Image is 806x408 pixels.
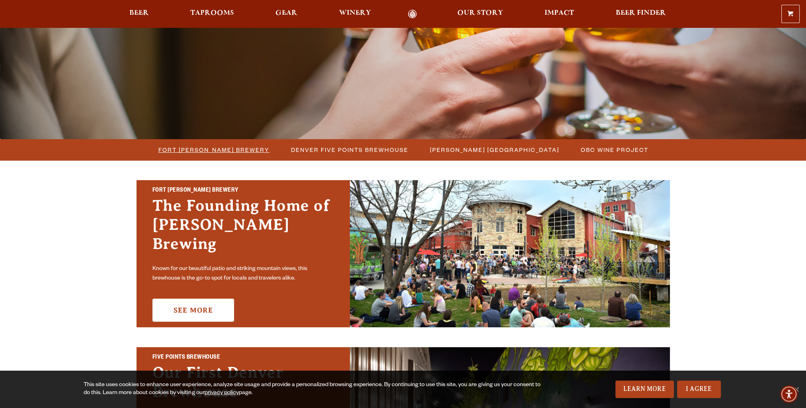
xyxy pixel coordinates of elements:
a: Our Story [452,10,508,19]
span: Beer Finder [615,10,665,16]
a: Impact [539,10,579,19]
h3: The Founding Home of [PERSON_NAME] Brewing [152,196,334,261]
a: Gear [270,10,302,19]
a: [PERSON_NAME] [GEOGRAPHIC_DATA] [425,144,563,155]
a: I Agree [677,381,721,398]
h2: Fort [PERSON_NAME] Brewery [152,186,334,196]
span: OBC Wine Project [581,144,648,155]
p: Known for our beautiful patio and striking mountain views, this brewhouse is the go-to spot for l... [152,264,334,284]
a: Learn More [615,381,674,398]
span: Taprooms [190,10,234,16]
span: Beer [129,10,149,16]
a: Taprooms [185,10,239,19]
span: Impact [544,10,574,16]
span: Winery [339,10,371,16]
span: [PERSON_NAME] [GEOGRAPHIC_DATA] [430,144,559,155]
a: Fort [PERSON_NAME] Brewery [154,144,273,155]
span: Our Story [457,10,503,16]
span: Fort [PERSON_NAME] Brewery [158,144,269,155]
a: Beer [124,10,154,19]
a: Winery [334,10,376,19]
a: Beer Finder [610,10,671,19]
a: Denver Five Points Brewhouse [286,144,412,155]
h2: Five Points Brewhouse [152,353,334,363]
a: privacy policy [204,390,238,396]
div: This site uses cookies to enhance user experience, analyze site usage and provide a personalized ... [84,381,543,397]
div: Accessibility Menu [780,385,798,403]
a: OBC Wine Project [576,144,652,155]
a: See More [152,299,234,322]
span: Gear [275,10,297,16]
img: Fort Collins Brewery & Taproom' [350,180,670,327]
a: Odell Home [398,10,427,19]
span: Denver Five Points Brewhouse [291,144,408,155]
